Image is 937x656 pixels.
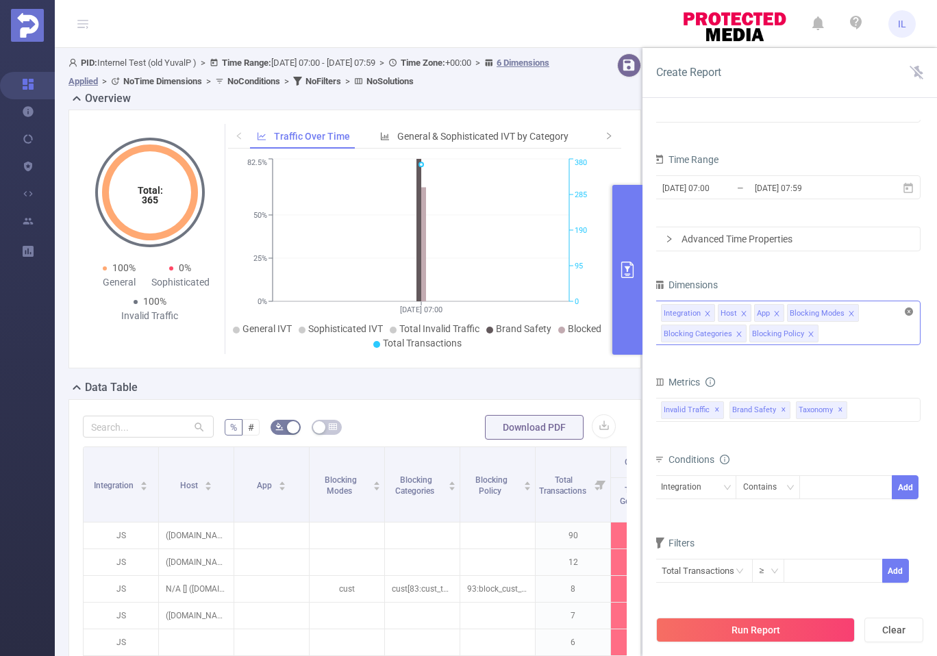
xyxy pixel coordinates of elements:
span: ✕ [714,402,720,418]
span: Integration [94,481,136,490]
li: Blocking Categories [661,325,747,342]
span: 0% [179,262,191,273]
div: App [757,305,770,323]
p: ([DOMAIN_NAME]) [159,603,234,629]
span: Metrics [653,377,700,388]
span: > [98,76,111,86]
div: Sophisticated [150,275,212,290]
i: icon: bar-chart [380,131,390,141]
span: IL [898,10,906,38]
li: Blocking Policy [749,325,819,342]
span: > [197,58,210,68]
span: Total Invalid Traffic [399,323,479,334]
tspan: 0% [258,297,267,306]
span: > [280,76,293,86]
b: Time Range: [222,58,271,68]
div: Sort [204,479,212,488]
i: icon: close-circle [905,307,913,316]
span: App [257,481,274,490]
i: icon: down [786,483,795,493]
p: JS [84,549,158,575]
p: ([DOMAIN_NAME]) [159,522,234,548]
p: 100% [611,629,686,655]
span: 100% [112,262,136,273]
div: Sort [140,479,148,488]
tspan: 82.5% [247,159,267,168]
i: icon: down [723,483,732,493]
i: icon: bg-colors [275,422,284,431]
div: Blocking Categories [664,325,732,343]
span: General IVT [625,457,666,467]
i: icon: down [771,567,779,577]
span: Blocking Categories [395,475,436,496]
p: 7 [536,603,610,629]
span: Internel Test (old YuvalP ) [DATE] 07:00 - [DATE] 07:59 +00:00 [68,58,549,86]
span: Filters [653,538,695,548]
tspan: 285 [575,190,587,199]
p: 100% [611,576,686,602]
div: Sort [278,479,286,488]
p: JS [84,603,158,629]
li: Blocking Modes [787,304,859,322]
span: Blocking Modes [325,475,357,496]
span: Blocking Policy [475,475,508,496]
i: Filter menu [591,447,610,522]
span: > [375,58,388,68]
span: > [202,76,215,86]
span: Total Transactions [383,338,462,349]
span: ✕ [838,402,843,418]
b: No Filters [305,76,341,86]
p: JS [84,576,158,602]
i: icon: close [704,310,711,318]
i: icon: caret-up [205,479,212,483]
span: Blocked [568,323,601,334]
b: PID: [81,58,97,68]
div: ≥ [759,559,773,582]
i: icon: info-circle [705,377,715,387]
i: icon: caret-down [205,485,212,489]
li: App [754,304,784,322]
div: icon: rightAdvanced Time Properties [654,227,920,251]
tspan: 50% [253,211,267,220]
p: 12 [536,549,610,575]
button: Run Report [656,618,855,642]
p: JS [84,522,158,548]
span: % [230,422,237,433]
i: icon: right [665,235,673,243]
p: 6 [536,629,610,655]
span: Host [180,481,200,490]
span: Dimensions [653,279,718,290]
span: > [471,58,484,68]
i: icon: caret-up [373,479,381,483]
i: icon: right [605,131,613,140]
h2: Data Table [85,379,138,396]
div: Integration [661,476,711,499]
p: ([DOMAIN_NAME]) [159,549,234,575]
i: icon: caret-down [140,485,148,489]
i: icon: caret-down [279,485,286,489]
h2: Overview [85,90,131,107]
span: Time Range [653,154,719,165]
input: End date [753,179,864,197]
div: General [88,275,150,290]
div: Blocking Modes [790,305,845,323]
p: 100% [611,549,686,575]
i: icon: caret-down [449,485,456,489]
tspan: 25% [253,254,267,263]
b: No Solutions [366,76,414,86]
li: Integration [661,304,715,322]
button: Clear [864,618,923,642]
tspan: 365 [142,194,158,205]
i: icon: info-circle [720,455,729,464]
span: Brand Safety [496,323,551,334]
span: General IVT [242,323,292,334]
p: 8 [536,576,610,602]
span: > [341,76,354,86]
i: icon: caret-down [373,485,381,489]
p: 90 [536,522,610,548]
p: JS [84,629,158,655]
span: ✕ [781,402,786,418]
div: Sort [523,479,532,488]
i: icon: close [740,310,747,318]
button: Add [892,475,919,499]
